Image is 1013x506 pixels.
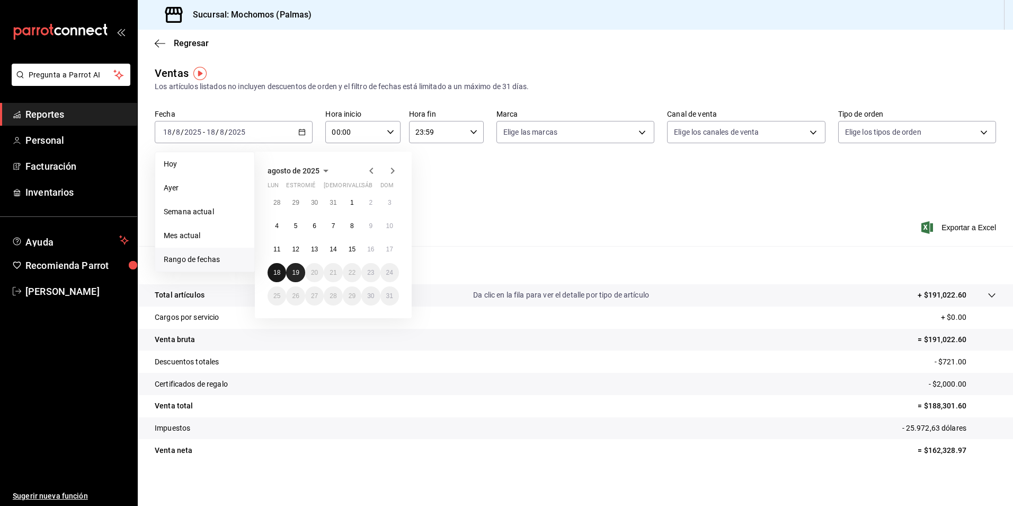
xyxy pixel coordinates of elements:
p: Da clic en la fila para ver el detalle por tipo de artículo [473,290,649,301]
abbr: 19 de agosto de 2025 [292,269,299,276]
button: 16 de agosto de 2025 [361,240,380,259]
button: 30 de agosto de 2025 [361,286,380,306]
abbr: 28 de julio de 2025 [273,199,280,206]
span: Semana actual [164,206,246,217]
abbr: 28 de agosto de 2025 [330,292,336,300]
input: ---- [184,128,202,136]
abbr: 26 de agosto de 2025 [292,292,299,300]
abbr: 16 de agosto de 2025 [367,246,374,253]
abbr: 21 de agosto de 2025 [330,269,336,276]
abbr: 8 de agosto de 2025 [350,222,354,230]
span: Hoy [164,159,246,170]
p: Venta total [155,400,193,412]
p: Venta neta [155,445,192,456]
input: -- [175,128,181,136]
a: Pregunta a Parrot AI [7,77,130,88]
abbr: 23 de agosto de 2025 [367,269,374,276]
button: 29 de agosto de 2025 [343,286,361,306]
abbr: 29 de julio de 2025 [292,199,299,206]
span: / [172,128,175,136]
abbr: 24 de agosto de 2025 [386,269,393,276]
abbr: 29 de agosto de 2025 [349,292,356,300]
abbr: 5 de agosto de 2025 [294,222,298,230]
button: 31 de agosto de 2025 [380,286,399,306]
p: Total artículos [155,290,205,301]
abbr: 9 de agosto de 2025 [369,222,372,230]
button: 17 de agosto de 2025 [380,240,399,259]
button: 30 de julio de 2025 [305,193,324,212]
p: Venta bruta [155,334,195,345]
abbr: 31 de agosto de 2025 [386,292,393,300]
label: Hora fin [409,110,484,118]
button: 19 de agosto de 2025 [286,263,305,282]
button: 20 de agosto de 2025 [305,263,324,282]
abbr: 22 de agosto de 2025 [349,269,356,276]
button: 28 de julio de 2025 [268,193,286,212]
abbr: 20 de agosto de 2025 [311,269,318,276]
p: - $721.00 [935,356,996,368]
font: Sugerir nueva función [13,492,88,500]
button: 23 de agosto de 2025 [361,263,380,282]
abbr: 2 de agosto de 2025 [369,199,372,206]
span: / [181,128,184,136]
abbr: 30 de agosto de 2025 [367,292,374,300]
span: Elige los canales de venta [674,127,759,137]
abbr: 11 de agosto de 2025 [273,246,280,253]
div: Ventas [155,65,189,81]
label: Canal de venta [667,110,825,118]
p: + $0.00 [941,312,996,323]
button: 22 de agosto de 2025 [343,263,361,282]
span: Ayer [164,182,246,194]
button: 1 de agosto de 2025 [343,193,361,212]
span: / [216,128,219,136]
button: 21 de agosto de 2025 [324,263,342,282]
abbr: viernes [343,182,372,193]
button: 6 de agosto de 2025 [305,216,324,235]
abbr: 15 de agosto de 2025 [349,246,356,253]
button: 3 de agosto de 2025 [380,193,399,212]
button: 2 de agosto de 2025 [361,193,380,212]
abbr: domingo [380,182,394,193]
font: Exportar a Excel [941,223,996,232]
abbr: 31 de julio de 2025 [330,199,336,206]
button: 8 de agosto de 2025 [343,216,361,235]
button: Exportar a Excel [923,221,996,234]
button: 25 de agosto de 2025 [268,286,286,306]
font: [PERSON_NAME] [25,286,100,297]
p: = $191,022.60 [918,334,996,345]
label: Tipo de orden [838,110,996,118]
abbr: 10 de agosto de 2025 [386,222,393,230]
button: open_drawer_menu [117,28,125,36]
abbr: 18 de agosto de 2025 [273,269,280,276]
img: Marcador de información sobre herramientas [193,67,207,80]
font: Reportes [25,109,64,120]
h3: Sucursal: Mochomos (Palmas) [184,8,312,21]
p: Certificados de regalo [155,379,228,390]
label: Marca [496,110,654,118]
font: Personal [25,135,64,146]
button: 24 de agosto de 2025 [380,263,399,282]
p: = $162,328.97 [918,445,996,456]
input: -- [206,128,216,136]
abbr: 4 de agosto de 2025 [275,222,279,230]
span: Regresar [174,38,209,48]
button: 12 de agosto de 2025 [286,240,305,259]
abbr: 6 de agosto de 2025 [313,222,316,230]
button: 31 de julio de 2025 [324,193,342,212]
button: 29 de julio de 2025 [286,193,305,212]
div: Los artículos listados no incluyen descuentos de orden y el filtro de fechas está limitado a un m... [155,81,996,92]
p: - $2,000.00 [929,379,996,390]
button: 5 de agosto de 2025 [286,216,305,235]
span: Rango de fechas [164,254,246,265]
button: Regresar [155,38,209,48]
span: / [225,128,228,136]
input: -- [163,128,172,136]
abbr: 25 de agosto de 2025 [273,292,280,300]
input: ---- [228,128,246,136]
button: 10 de agosto de 2025 [380,216,399,235]
abbr: 1 de agosto de 2025 [350,199,354,206]
label: Hora inicio [325,110,400,118]
abbr: miércoles [305,182,315,193]
span: Pregunta a Parrot AI [29,69,114,81]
